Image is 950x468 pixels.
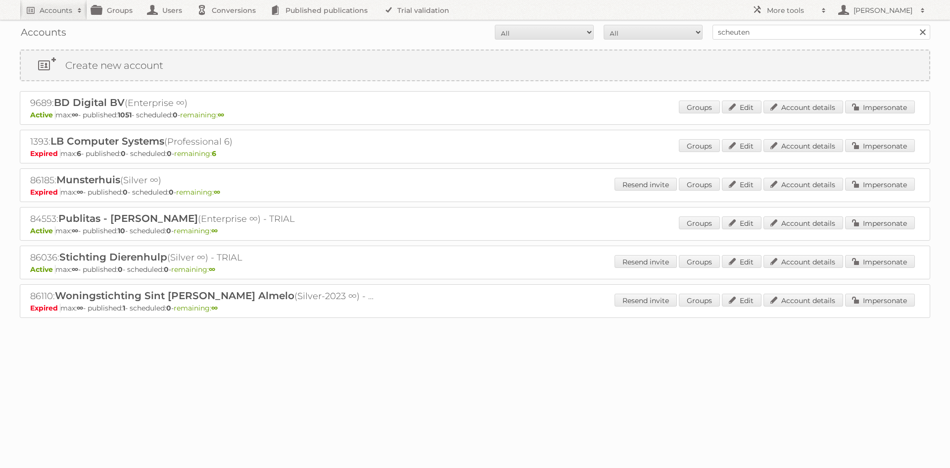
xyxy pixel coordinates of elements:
[722,255,761,268] a: Edit
[30,304,920,312] p: max: - published: - scheduled: -
[615,294,677,307] a: Resend invite
[174,226,218,235] span: remaining:
[123,304,125,312] strong: 1
[174,149,216,158] span: remaining:
[214,188,220,197] strong: ∞
[679,294,720,307] a: Groups
[169,188,174,197] strong: 0
[30,110,55,119] span: Active
[30,188,920,197] p: max: - published: - scheduled: -
[118,226,125,235] strong: 10
[30,174,377,187] h2: 86185: (Silver ∞)
[30,149,60,158] span: Expired
[845,139,915,152] a: Impersonate
[30,265,920,274] p: max: - published: - scheduled: -
[30,135,377,148] h2: 1393: (Professional 6)
[30,188,60,197] span: Expired
[763,216,843,229] a: Account details
[722,216,761,229] a: Edit
[30,110,920,119] p: max: - published: - scheduled: -
[21,51,929,80] a: Create new account
[176,188,220,197] span: remaining:
[77,149,81,158] strong: 6
[30,290,377,303] h2: 86110: (Silver-2023 ∞) - TRIAL
[679,255,720,268] a: Groups
[174,304,218,312] span: remaining:
[722,294,761,307] a: Edit
[167,149,172,158] strong: 0
[30,226,920,235] p: max: - published: - scheduled: -
[54,97,125,108] span: BD Digital BV
[679,101,720,113] a: Groups
[845,255,915,268] a: Impersonate
[30,304,60,312] span: Expired
[166,304,171,312] strong: 0
[767,5,816,15] h2: More tools
[763,255,843,268] a: Account details
[30,265,55,274] span: Active
[763,101,843,113] a: Account details
[72,226,78,235] strong: ∞
[121,149,126,158] strong: 0
[30,251,377,264] h2: 86036: (Silver ∞) - TRIAL
[118,265,123,274] strong: 0
[722,139,761,152] a: Edit
[72,110,78,119] strong: ∞
[679,216,720,229] a: Groups
[211,226,218,235] strong: ∞
[30,212,377,225] h2: 84553: (Enterprise ∞) - TRIAL
[212,149,216,158] strong: 6
[679,178,720,191] a: Groups
[58,212,198,224] span: Publitas - [PERSON_NAME]
[56,174,120,186] span: Munsterhuis
[851,5,915,15] h2: [PERSON_NAME]
[722,178,761,191] a: Edit
[845,178,915,191] a: Impersonate
[845,101,915,113] a: Impersonate
[166,226,171,235] strong: 0
[763,178,843,191] a: Account details
[30,149,920,158] p: max: - published: - scheduled: -
[845,216,915,229] a: Impersonate
[30,97,377,109] h2: 9689: (Enterprise ∞)
[209,265,215,274] strong: ∞
[763,294,843,307] a: Account details
[123,188,128,197] strong: 0
[180,110,224,119] span: remaining:
[50,135,164,147] span: LB Computer Systems
[59,251,167,263] span: Stichting Dierenhulp
[218,110,224,119] strong: ∞
[164,265,169,274] strong: 0
[211,304,218,312] strong: ∞
[845,294,915,307] a: Impersonate
[30,226,55,235] span: Active
[763,139,843,152] a: Account details
[722,101,761,113] a: Edit
[77,188,83,197] strong: ∞
[77,304,83,312] strong: ∞
[72,265,78,274] strong: ∞
[40,5,72,15] h2: Accounts
[615,178,677,191] a: Resend invite
[679,139,720,152] a: Groups
[171,265,215,274] span: remaining:
[55,290,294,302] span: Woningstichting Sint [PERSON_NAME] Almelo
[173,110,178,119] strong: 0
[615,255,677,268] a: Resend invite
[118,110,132,119] strong: 1051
